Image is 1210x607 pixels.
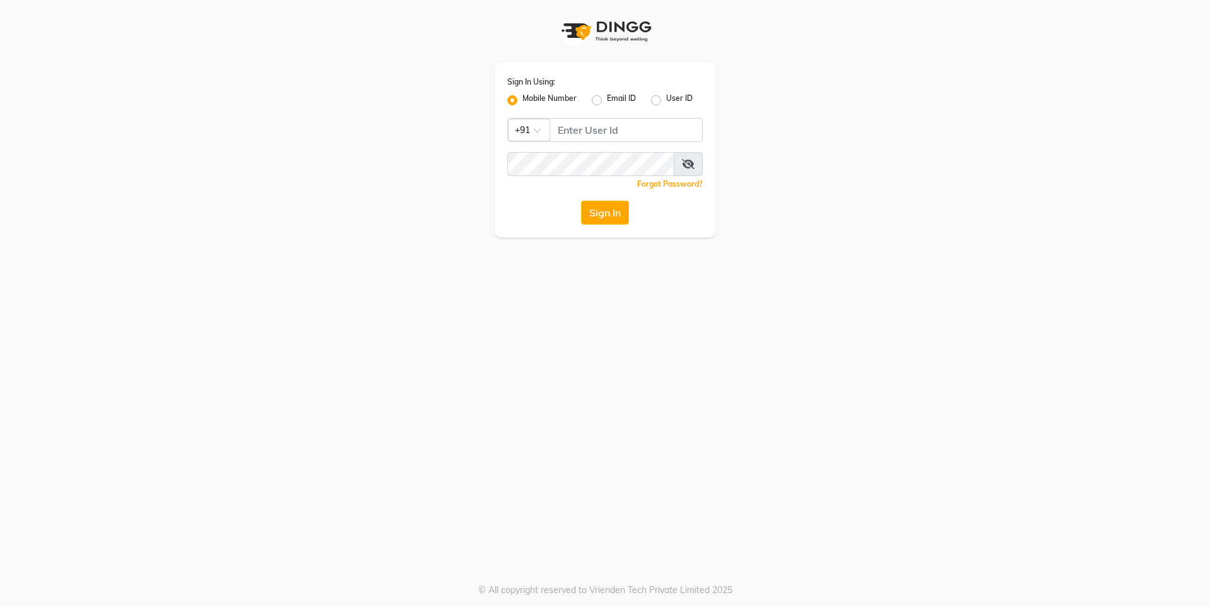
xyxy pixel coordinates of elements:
input: Username [550,118,703,142]
input: Username [507,152,674,176]
label: Email ID [607,93,636,108]
img: logo1.svg [555,13,655,50]
a: Forgot Password? [637,179,703,189]
label: Mobile Number [522,93,577,108]
button: Sign In [581,201,629,225]
label: Sign In Using: [507,76,555,88]
label: User ID [666,93,693,108]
